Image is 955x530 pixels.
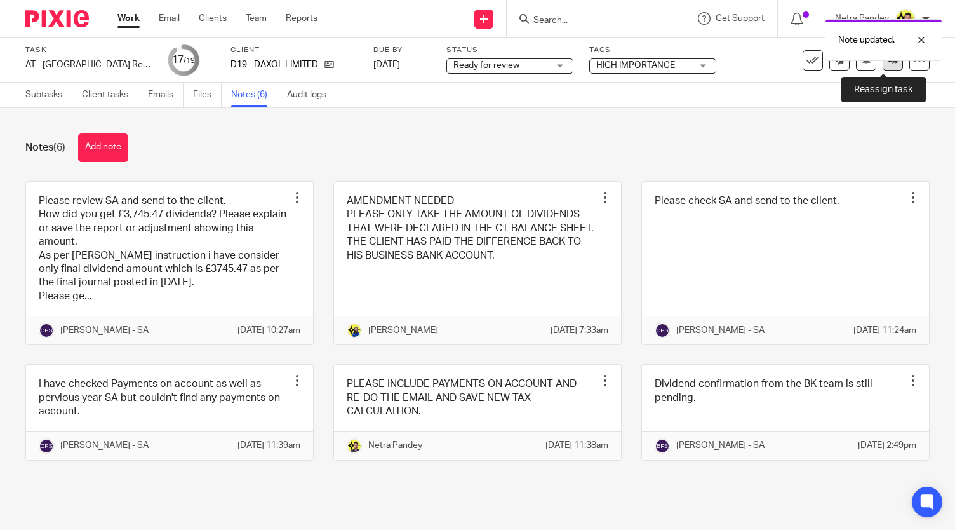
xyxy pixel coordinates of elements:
[184,57,195,64] small: /19
[148,83,184,107] a: Emails
[172,53,195,67] div: 17
[286,12,317,25] a: Reports
[838,34,895,46] p: Note updated.
[655,438,670,454] img: svg%3E
[25,58,152,71] div: AT - [GEOGRAPHIC_DATA] Return - PE [DATE]
[373,45,431,55] label: Due by
[25,141,65,154] h1: Notes
[25,83,72,107] a: Subtasks
[78,133,128,162] button: Add note
[53,142,65,153] span: (6)
[117,12,140,25] a: Work
[655,323,670,338] img: svg%3E
[230,45,357,55] label: Client
[231,83,277,107] a: Notes (6)
[347,323,362,338] img: Bobo-Starbridge%201.jpg
[287,83,336,107] a: Audit logs
[193,83,222,107] a: Files
[373,60,400,69] span: [DATE]
[39,323,54,338] img: svg%3E
[230,58,318,71] p: D19 - DAXOL LIMITED
[25,10,89,27] img: Pixie
[39,438,54,454] img: svg%3E
[60,439,149,452] p: [PERSON_NAME] - SA
[853,324,916,337] p: [DATE] 11:24am
[676,439,765,452] p: [PERSON_NAME] - SA
[676,324,765,337] p: [PERSON_NAME] - SA
[368,439,422,452] p: Netra Pandey
[368,324,438,337] p: [PERSON_NAME]
[895,9,916,29] img: Netra-New-Starbridge-Yellow.jpg
[25,45,152,55] label: Task
[551,324,608,337] p: [DATE] 7:33am
[237,324,300,337] p: [DATE] 10:27am
[237,439,300,452] p: [DATE] 11:39am
[25,58,152,71] div: AT - SA Return - PE 05-04-2025
[246,12,267,25] a: Team
[347,438,362,454] img: Netra-New-Starbridge-Yellow.jpg
[858,439,916,452] p: [DATE] 2:49pm
[82,83,138,107] a: Client tasks
[199,12,227,25] a: Clients
[446,45,573,55] label: Status
[159,12,180,25] a: Email
[453,61,519,70] span: Ready for review
[596,61,675,70] span: HIGH IMPORTANCE
[545,439,608,452] p: [DATE] 11:38am
[60,324,149,337] p: [PERSON_NAME] - SA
